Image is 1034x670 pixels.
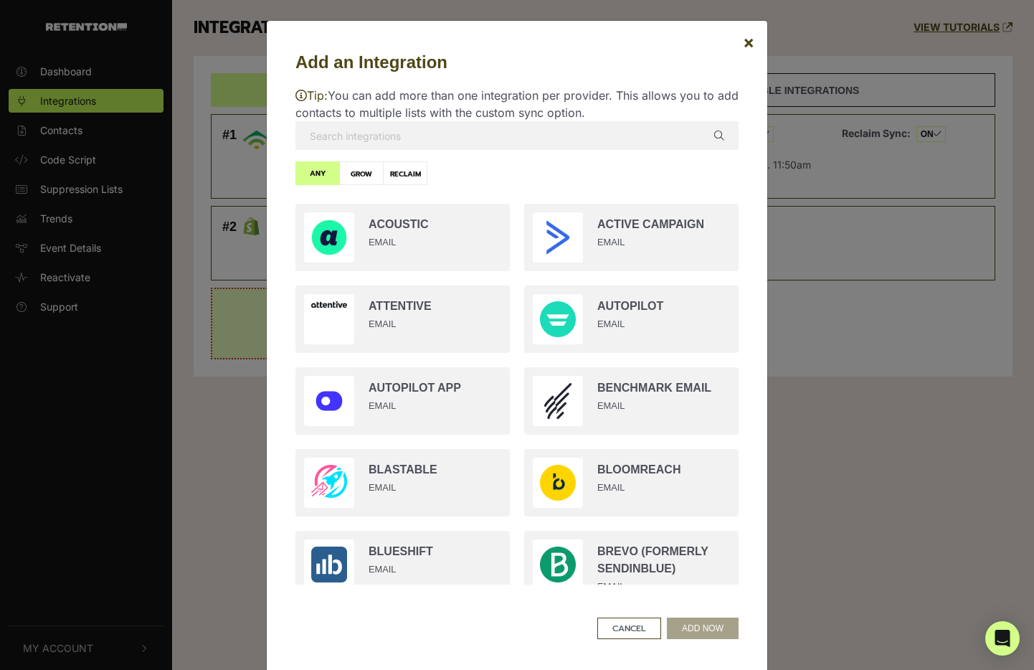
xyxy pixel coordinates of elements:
[383,161,427,185] label: RECLAIM
[339,161,384,185] label: GROW
[731,22,766,62] button: Close
[295,49,739,75] h5: Add an Integration
[295,88,328,103] span: Tip:
[985,621,1020,656] div: Open Intercom Messenger
[295,121,739,150] input: Search integrations
[743,32,754,52] span: ×
[295,161,340,185] label: ANY
[295,87,739,121] p: You can add more than one integration per provider. This allows you to add contacts to multiple l...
